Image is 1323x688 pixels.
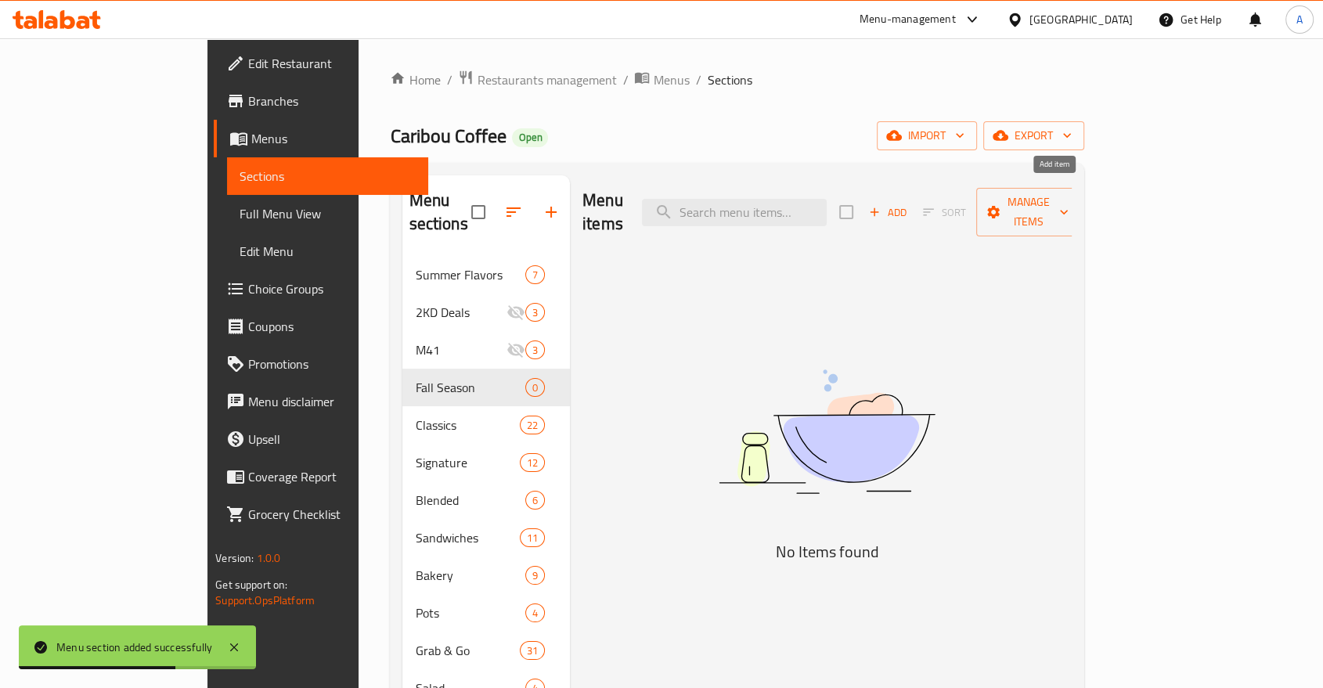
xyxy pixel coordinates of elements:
span: 22 [521,418,544,433]
div: items [525,340,545,359]
div: items [525,603,545,622]
span: 3 [526,305,544,320]
button: Add [863,200,913,225]
div: items [520,416,545,434]
span: Sections [707,70,752,89]
span: Bakery [415,566,525,585]
div: Sandwiches11 [402,519,570,557]
span: Sections [240,167,416,186]
div: items [525,491,545,510]
span: Branches [248,92,416,110]
span: 6 [526,493,544,508]
span: 12 [521,456,544,470]
button: Add section [532,193,570,231]
button: export [983,121,1084,150]
div: Bakery9 [402,557,570,594]
span: Menus [653,70,689,89]
a: Full Menu View [227,195,428,232]
span: Sort sections [495,193,532,231]
span: Grocery Checklist [248,505,416,524]
button: Manage items [976,188,1081,236]
div: Signature12 [402,444,570,481]
div: Grab & Go31 [402,632,570,669]
div: 2KD Deals3 [402,294,570,331]
div: Summer Flavors7 [402,256,570,294]
nav: breadcrumb [390,70,1083,90]
div: items [525,378,545,397]
a: Upsell [214,420,428,458]
h5: No Items found [631,539,1022,564]
span: Coupons [248,317,416,336]
div: items [525,566,545,585]
span: Caribou Coffee [390,118,506,153]
li: / [695,70,701,89]
span: 11 [521,531,544,546]
span: Fall Season [415,378,525,397]
a: Menu disclaimer [214,383,428,420]
span: Full Menu View [240,204,416,223]
a: Choice Groups [214,270,428,308]
a: Menus [634,70,689,90]
div: items [520,453,545,472]
li: / [622,70,628,89]
span: 0 [526,380,544,395]
span: Signature [415,453,519,472]
span: 1.0.0 [257,548,281,568]
a: Edit Restaurant [214,45,428,82]
span: Menu disclaimer [248,392,416,411]
span: Choice Groups [248,279,416,298]
span: Sandwiches [415,528,519,547]
span: Get support on: [215,575,287,595]
div: M413 [402,331,570,369]
span: Pots [415,603,525,622]
a: Edit Menu [227,232,428,270]
div: items [525,265,545,284]
button: import [877,121,977,150]
div: Pots4 [402,594,570,632]
span: Classics [415,416,519,434]
span: 4 [526,606,544,621]
span: Blended [415,491,525,510]
span: Grab & Go [415,641,519,660]
div: Open [512,128,548,147]
img: dish.svg [631,328,1022,535]
span: 3 [526,343,544,358]
span: Coverage Report [248,467,416,486]
a: Branches [214,82,428,120]
span: Version: [215,548,254,568]
span: Restaurants management [477,70,616,89]
span: Open [512,131,548,144]
span: Promotions [248,355,416,373]
div: [GEOGRAPHIC_DATA] [1029,11,1133,28]
span: Add [867,204,909,222]
span: Edit Menu [240,242,416,261]
a: Coverage Report [214,458,428,495]
span: A [1296,11,1303,28]
div: Blended6 [402,481,570,519]
span: 7 [526,268,544,283]
span: export [996,126,1072,146]
span: 9 [526,568,544,583]
div: Classics22 [402,406,570,444]
span: Sort items [913,200,976,225]
a: Grocery Checklist [214,495,428,533]
a: Sections [227,157,428,195]
li: / [446,70,452,89]
span: Menus [251,129,416,148]
div: Fall Season0 [402,369,570,406]
input: search [642,199,827,226]
span: Manage items [989,193,1069,232]
span: 31 [521,643,544,658]
a: Coupons [214,308,428,345]
span: Summer Flavors [415,265,525,284]
span: 2KD Deals [415,303,506,322]
a: Support.OpsPlatform [215,590,315,611]
span: Edit Restaurant [248,54,416,73]
span: M41 [415,340,506,359]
